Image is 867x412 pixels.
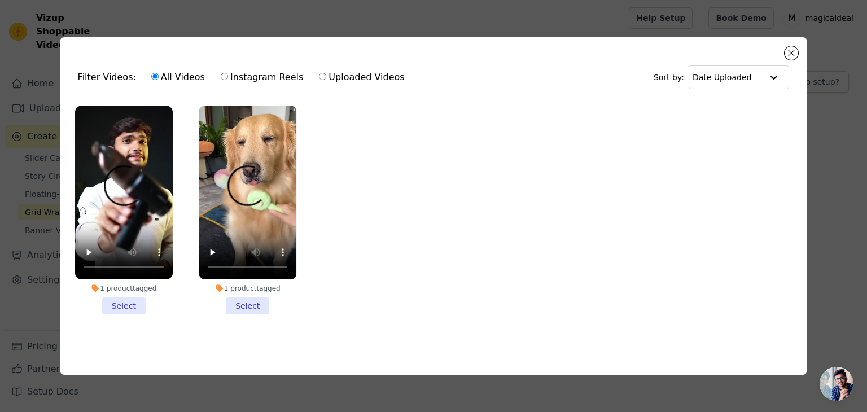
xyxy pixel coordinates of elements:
[820,367,853,401] a: Open chat
[654,65,790,89] div: Sort by:
[220,70,304,85] label: Instagram Reels
[318,70,405,85] label: Uploaded Videos
[199,284,296,293] div: 1 product tagged
[78,64,411,90] div: Filter Videos:
[785,46,798,60] button: Close modal
[151,70,205,85] label: All Videos
[75,284,173,293] div: 1 product tagged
